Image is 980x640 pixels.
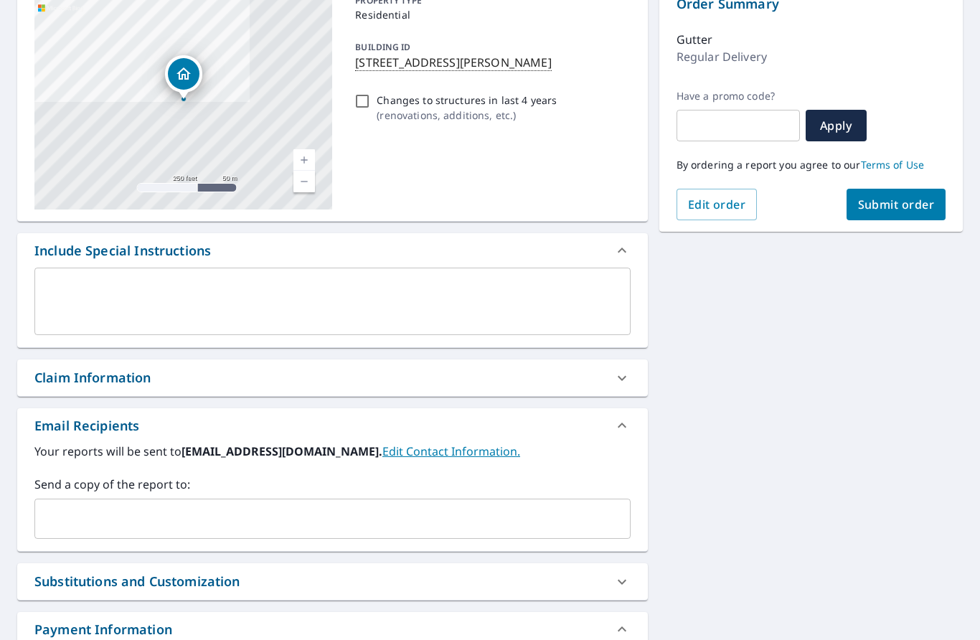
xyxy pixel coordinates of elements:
label: Have a promo code? [677,90,800,103]
span: Apply [817,118,855,133]
p: Changes to structures in last 4 years [377,93,557,108]
div: Substitutions and Customization [17,563,648,600]
div: Include Special Instructions [17,233,648,268]
label: Send a copy of the report to: [34,476,631,493]
span: Submit order [858,197,935,212]
p: BUILDING ID [355,41,410,53]
span: Edit order [688,197,746,212]
p: Residential [355,7,624,22]
a: Current Level 17, Zoom Out [293,171,315,192]
a: EditContactInfo [382,443,520,459]
p: By ordering a report you agree to our [677,159,946,171]
div: Substitutions and Customization [34,572,240,591]
div: Email Recipients [34,416,139,436]
div: Claim Information [17,359,648,396]
div: Email Recipients [17,408,648,443]
p: ( renovations, additions, etc. ) [377,108,557,123]
button: Edit order [677,189,758,220]
a: Terms of Use [861,158,925,171]
a: Current Level 17, Zoom In [293,149,315,171]
div: Include Special Instructions [34,241,211,260]
div: Payment Information [34,620,172,639]
div: Dropped pin, building 1, Residential property, 1721 S Estes St Lakewood, CO 80232 [165,55,202,100]
button: Submit order [847,189,946,220]
p: Regular Delivery [677,48,767,65]
div: Claim Information [34,368,151,387]
label: Your reports will be sent to [34,443,631,460]
p: Gutter [677,31,713,48]
b: [EMAIL_ADDRESS][DOMAIN_NAME]. [182,443,382,459]
button: Apply [806,110,867,141]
